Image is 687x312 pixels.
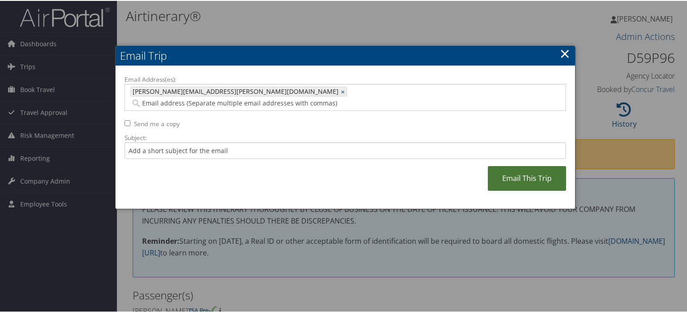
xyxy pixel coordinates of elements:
h2: Email Trip [116,45,575,65]
a: × [560,44,570,62]
a: Email This Trip [488,165,566,190]
label: Email Address(es): [125,74,566,83]
label: Send me a copy [134,119,180,127]
input: Email address (Separate multiple email addresses with commas) [130,98,473,107]
a: × [341,86,347,95]
label: Subject: [125,132,566,141]
span: [PERSON_NAME][EMAIL_ADDRESS][PERSON_NAME][DOMAIN_NAME] [131,86,339,95]
input: Add a short subject for the email [125,141,566,158]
